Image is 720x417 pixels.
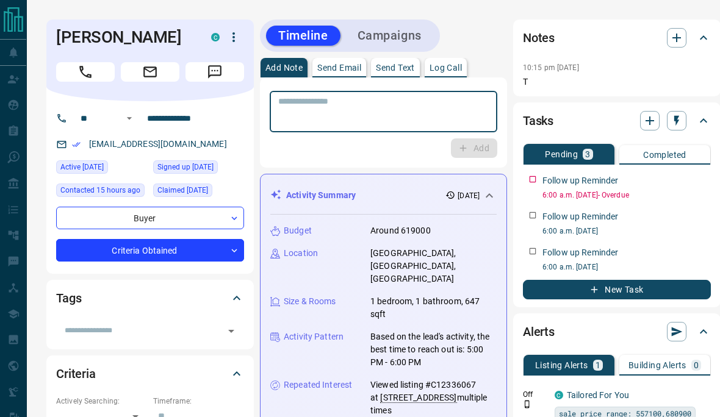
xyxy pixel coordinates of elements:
h1: [PERSON_NAME] [56,27,193,47]
p: Budget [284,224,312,237]
p: 6:00 a.m. [DATE] [542,262,711,273]
h2: Tasks [523,111,553,130]
button: Open [122,111,137,126]
div: Tasks [523,106,711,135]
p: T [523,76,711,88]
p: Repeated Interest [284,379,352,391]
p: Follow up Reminder [542,174,618,187]
p: Location [284,247,318,260]
span: Claimed [DATE] [157,184,208,196]
button: Campaigns [345,26,434,46]
p: Activity Pattern [284,330,344,343]
p: 6:00 a.m. [DATE] - Overdue [542,190,711,201]
p: Viewed listing #C12336067 at multiple times [370,379,497,417]
svg: Email Verified [72,140,81,149]
div: condos.ca [211,33,220,41]
a: [EMAIL_ADDRESS][DOMAIN_NAME] [89,139,227,149]
p: Pending [545,150,578,159]
div: condos.ca [555,391,563,399]
span: Email [121,62,179,82]
span: Active [DATE] [60,161,104,173]
div: Sun Aug 10 2025 [153,160,244,177]
p: [GEOGRAPHIC_DATA], [GEOGRAPHIC_DATA], [GEOGRAPHIC_DATA] [370,247,497,285]
span: Message [185,62,244,82]
p: Building Alerts [628,361,686,369]
p: [DATE] [458,190,480,201]
span: Call [56,62,115,82]
button: Timeline [266,26,340,46]
h2: Notes [523,28,555,48]
p: Around 619000 [370,224,431,237]
p: Off [523,389,547,400]
p: Follow up Reminder [542,210,618,223]
p: 1 [596,361,600,369]
div: Criteria [56,359,244,388]
p: Size & Rooms [284,295,336,308]
button: Open [223,323,240,340]
div: Activity Summary[DATE] [270,184,497,207]
div: Tags [56,283,244,313]
div: Criteria Obtained [56,239,244,262]
p: Based on the lead's activity, the best time to reach out is: 5:00 PM - 6:00 PM [370,330,497,369]
p: 0 [694,361,699,369]
div: Tue Aug 12 2025 [56,184,147,201]
p: Add Note [265,63,303,72]
button: New Task [523,280,711,299]
p: Actively Searching: [56,396,147,407]
p: Follow up Reminder [542,246,618,259]
h2: Tags [56,288,81,308]
h2: Criteria [56,364,96,383]
div: Buyer [56,207,244,229]
p: Send Text [376,63,415,72]
p: Completed [643,151,686,159]
p: Listing Alerts [535,361,588,369]
p: Log Call [430,63,462,72]
p: Timeframe: [153,396,244,407]
div: Sun Aug 10 2025 [153,184,244,201]
span: Signed up [DATE] [157,161,214,173]
p: 3 [585,150,590,159]
p: 10:15 pm [DATE] [523,63,579,72]
span: Contacted 15 hours ago [60,184,140,196]
p: 6:00 a.m. [DATE] [542,226,711,237]
div: Sun Aug 10 2025 [56,160,147,177]
a: Tailored For You [567,390,629,400]
svg: Push Notification Only [523,400,531,408]
div: Alerts [523,317,711,346]
p: 1 bedroom, 1 bathroom, 647 sqft [370,295,497,321]
div: Notes [523,23,711,52]
h2: Alerts [523,322,555,341]
p: Send Email [317,63,361,72]
p: Activity Summary [286,189,356,202]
